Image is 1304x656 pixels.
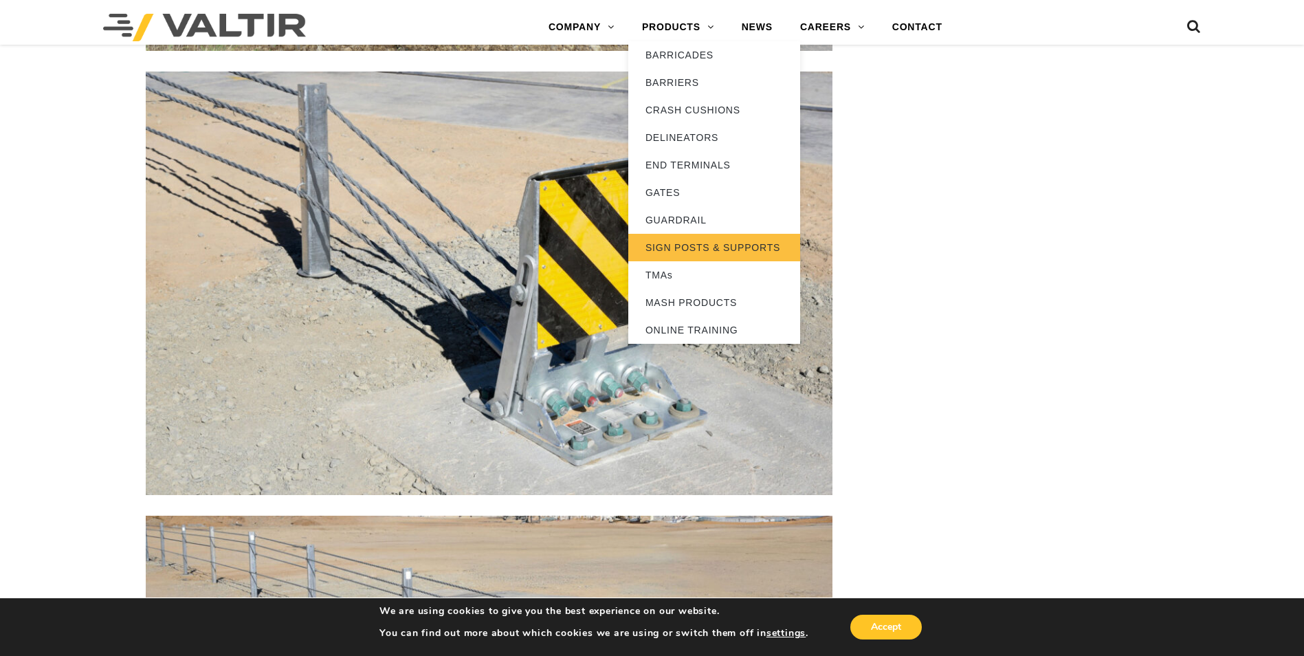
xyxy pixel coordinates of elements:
[766,627,806,639] button: settings
[628,69,800,96] a: BARRIERS
[103,14,306,41] img: Valtir
[628,14,728,41] a: PRODUCTS
[379,627,808,639] p: You can find out more about which cookies we are using or switch them off in .
[628,234,800,261] a: SIGN POSTS & SUPPORTS
[628,289,800,316] a: MASH PRODUCTS
[628,206,800,234] a: GUARDRAIL
[628,96,800,124] a: CRASH CUSHIONS
[628,179,800,206] a: GATES
[628,261,800,289] a: TMAs
[379,605,808,617] p: We are using cookies to give you the best experience on our website.
[628,316,800,344] a: ONLINE TRAINING
[728,14,786,41] a: NEWS
[628,124,800,151] a: DELINEATORS
[878,14,956,41] a: CONTACT
[786,14,878,41] a: CAREERS
[628,41,800,69] a: BARRICADES
[628,151,800,179] a: END TERMINALS
[850,615,922,639] button: Accept
[535,14,628,41] a: COMPANY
